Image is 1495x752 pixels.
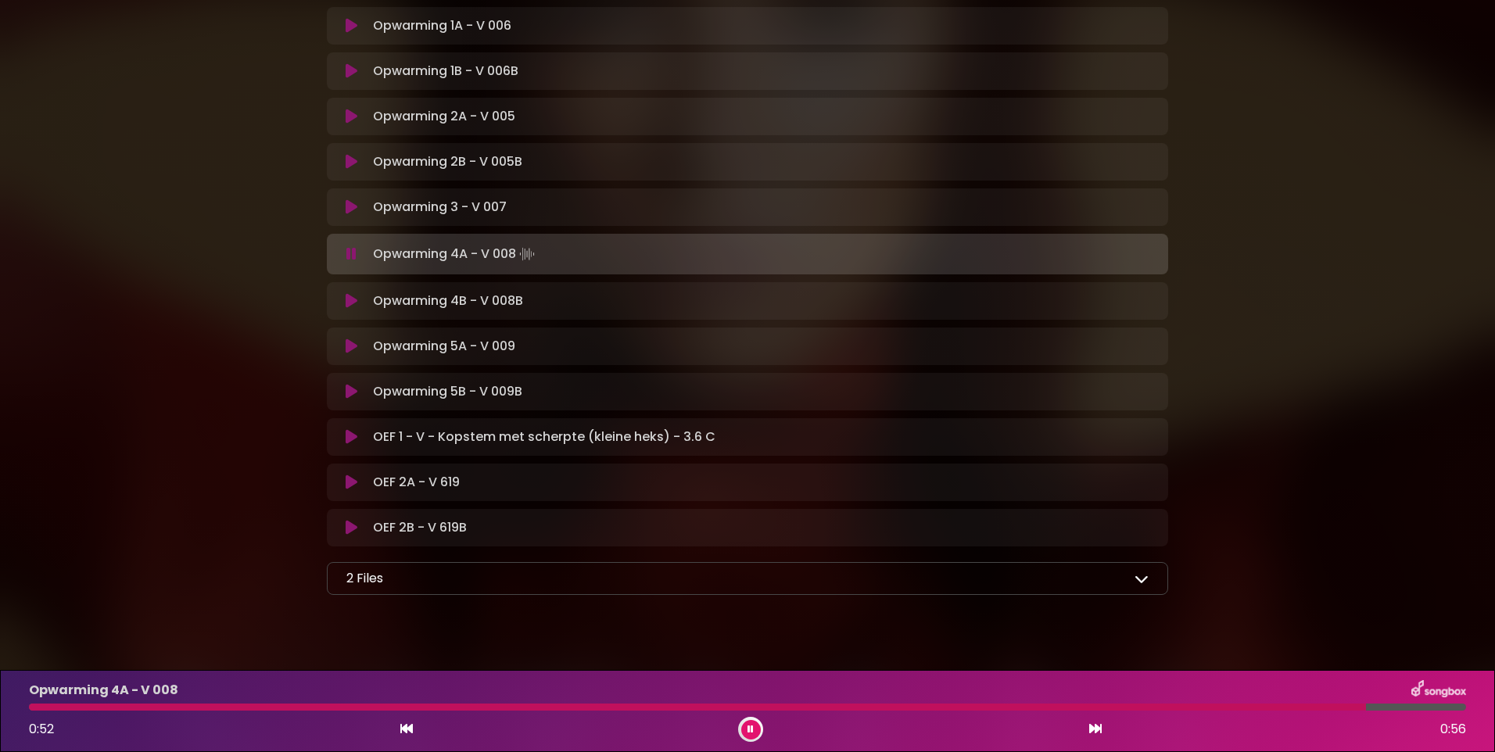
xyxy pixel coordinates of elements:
[373,243,538,265] p: Opwarming 4A - V 008
[373,107,515,126] p: Opwarming 2A - V 005
[373,518,467,537] p: OEF 2B - V 619B
[373,428,715,446] p: OEF 1 - V - Kopstem met scherpte (kleine heks) - 3.6 C
[346,569,383,588] p: 2 Files
[373,16,511,35] p: Opwarming 1A - V 006
[373,292,523,310] p: Opwarming 4B - V 008B
[373,473,460,492] p: OEF 2A - V 619
[373,62,518,81] p: Opwarming 1B - V 006B
[373,198,507,217] p: Opwarming 3 - V 007
[373,382,522,401] p: Opwarming 5B - V 009B
[373,152,522,171] p: Opwarming 2B - V 005B
[373,337,515,356] p: Opwarming 5A - V 009
[516,243,538,265] img: waveform4.gif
